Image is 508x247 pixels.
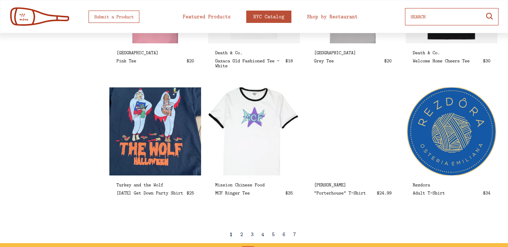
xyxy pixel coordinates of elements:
div: 4 [261,232,264,237]
div: $30 [483,58,490,63]
div: [GEOGRAPHIC_DATA] [116,50,194,55]
div: 5 [272,232,275,237]
div: [PERSON_NAME] [314,182,392,187]
input: SEARCH [411,10,479,23]
div: 2 [240,232,243,237]
div: Shop by Restaurant [307,14,358,19]
div: "Porterhouse" T-Shirt [307,87,399,175]
div: NYC Catalog [253,14,284,19]
div: $20 [187,58,194,63]
div: 6 [283,232,285,237]
div: MCF Ringer Tee [215,190,282,195]
div: Pink Tee [116,58,183,63]
div: 1 [230,232,232,237]
div: Turkey and the Wolf [116,182,194,187]
div: Halloween Get Down Party Shirt [109,87,201,175]
div: Mission Chinese Food [215,182,293,187]
div: Welcome Home Cheers Tee [413,58,479,63]
div: MCF Ringer Tee [208,87,300,175]
div: Oaxaca Old Fashioned Tee - White [215,58,282,68]
div: Death & Co. [215,50,293,55]
div: $24.99 [377,190,392,195]
div: "Porterhouse" T-Shirt [314,190,373,195]
img: off menu [10,7,70,26]
div: [DATE] Get Down Party Shirt [116,190,183,195]
div: Rezdora [413,182,490,187]
div: Death & Co. [413,50,490,55]
div: $34 [483,190,490,195]
div: $18 [285,58,293,63]
div: $35 [285,190,293,195]
div: Grey Tee [314,58,381,63]
div: 3 [251,232,254,237]
div: 7 [293,232,296,237]
div: Adult T-Shirt [406,87,497,175]
div: Featured Products [183,14,231,19]
div: Adult T-Shirt [413,190,479,195]
div: $20 [384,58,392,63]
button: Submit a Product [89,11,139,23]
div: $25 [187,190,194,195]
div: [GEOGRAPHIC_DATA] [314,50,392,55]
